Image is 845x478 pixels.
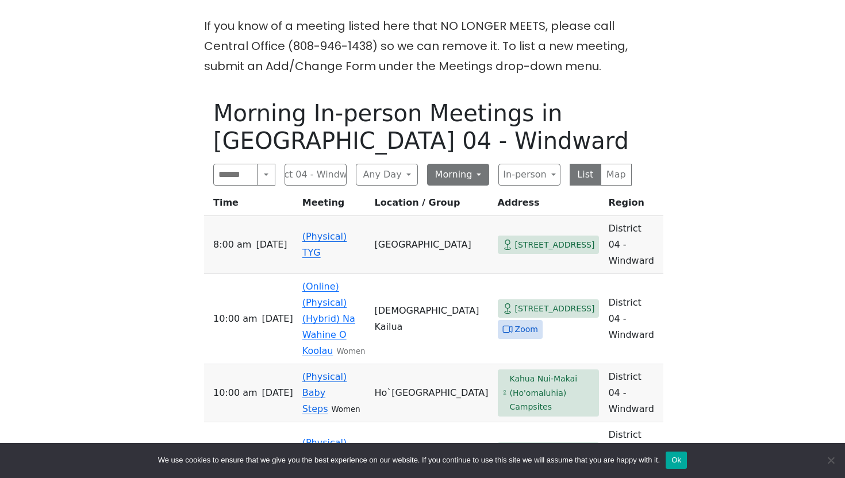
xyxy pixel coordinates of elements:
[158,454,660,466] span: We use cookies to ensure that we give you the best experience on our website. If you continue to ...
[257,164,275,186] button: Search
[825,454,836,466] span: No
[493,195,604,216] th: Address
[302,437,347,464] a: (Physical) TYG
[370,364,493,422] td: Ho`[GEOGRAPHIC_DATA]
[570,164,601,186] button: List
[604,195,663,216] th: Region
[213,99,632,155] h1: Morning In-person Meetings in [GEOGRAPHIC_DATA] 04 - Windward
[213,385,258,401] span: 10:00 AM
[666,452,687,469] button: Ok
[213,311,258,327] span: 10:00 AM
[204,16,641,76] p: If you know of a meeting listed here that NO LONGER MEETS, please call Central Office (808-946-14...
[515,302,595,316] span: [STREET_ADDRESS]
[604,274,663,364] td: District 04 - Windward
[298,195,370,216] th: Meeting
[285,164,347,186] button: District 04 - Windward
[262,311,293,327] span: [DATE]
[302,231,347,258] a: (Physical) TYG
[370,274,493,364] td: [DEMOGRAPHIC_DATA] Kailua
[601,164,632,186] button: Map
[604,216,663,274] td: District 04 - Windward
[331,405,360,414] small: Women
[370,195,493,216] th: Location / Group
[302,281,355,356] a: (Online) (Physical) (Hybrid) Na Wahine O Koolau
[256,237,287,253] span: [DATE]
[370,216,493,274] td: [GEOGRAPHIC_DATA]
[509,372,594,414] span: Kahua Nui-Makai (Ho'omaluhia) Campsites
[515,322,538,337] span: Zoom
[204,195,298,216] th: Time
[356,164,418,186] button: Any Day
[213,237,251,253] span: 8:00 AM
[262,385,293,401] span: [DATE]
[427,164,489,186] button: Morning
[498,164,560,186] button: In-person
[515,238,595,252] span: [STREET_ADDRESS]
[336,347,365,356] small: Women
[213,164,258,186] input: Search
[302,371,347,414] a: (Physical) Baby Steps
[604,364,663,422] td: District 04 - Windward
